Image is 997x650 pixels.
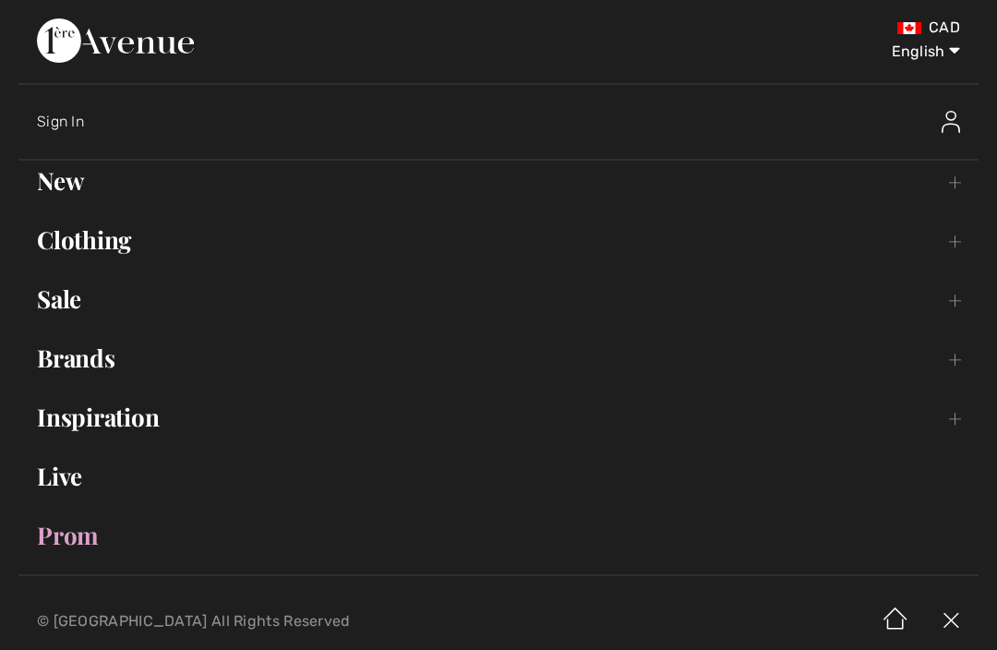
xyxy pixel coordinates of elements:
div: CAD [586,18,960,37]
a: Prom [18,515,979,556]
img: 1ère Avenue [37,18,194,63]
a: Sign InSign In [37,92,979,151]
p: © [GEOGRAPHIC_DATA] All Rights Reserved [37,615,586,628]
img: Home [868,593,923,650]
a: Brands [18,338,979,379]
img: X [923,593,979,650]
a: Inspiration [18,397,979,438]
a: Sale [18,279,979,319]
a: Live [18,456,979,497]
a: Clothing [18,220,979,260]
span: Sign In [37,113,84,130]
img: Sign In [942,111,960,133]
a: New [18,161,979,201]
